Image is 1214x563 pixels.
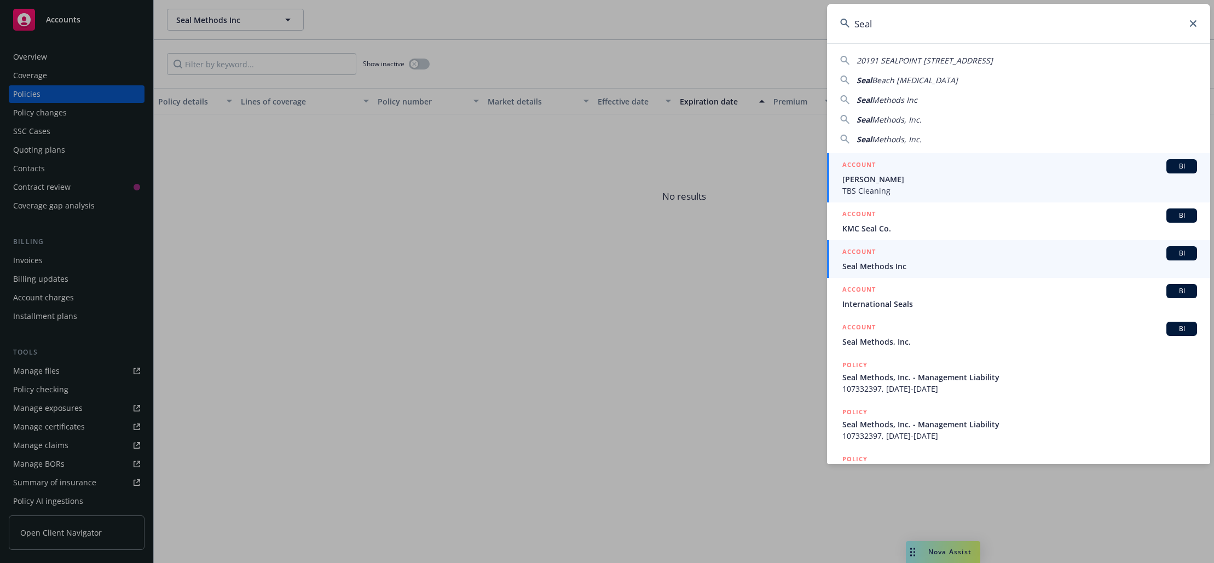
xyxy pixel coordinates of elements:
[827,240,1210,278] a: ACCOUNTBISeal Methods Inc
[842,284,876,297] h5: ACCOUNT
[872,134,922,144] span: Methods, Inc.
[857,75,872,85] span: Seal
[857,134,872,144] span: Seal
[857,95,872,105] span: Seal
[857,55,993,66] span: 20191 SEALPOINT [STREET_ADDRESS]
[842,419,1197,430] span: Seal Methods, Inc. - Management Liability
[857,114,872,125] span: Seal
[827,353,1210,401] a: POLICYSeal Methods, Inc. - Management Liability107332397, [DATE]-[DATE]
[842,359,868,370] h5: POLICY
[842,159,876,172] h5: ACCOUNT
[1171,248,1193,258] span: BI
[1171,324,1193,334] span: BI
[842,372,1197,383] span: Seal Methods, Inc. - Management Liability
[842,336,1197,347] span: Seal Methods, Inc.
[842,430,1197,442] span: 107332397, [DATE]-[DATE]
[827,316,1210,353] a: ACCOUNTBISeal Methods, Inc.
[827,401,1210,448] a: POLICYSeal Methods, Inc. - Management Liability107332397, [DATE]-[DATE]
[1171,211,1193,220] span: BI
[1171,161,1193,171] span: BI
[872,114,922,125] span: Methods, Inc.
[872,75,958,85] span: Beach [MEDICAL_DATA]
[827,278,1210,316] a: ACCOUNTBIInternational Seals
[842,173,1197,185] span: [PERSON_NAME]
[842,185,1197,196] span: TBS Cleaning
[842,223,1197,234] span: KMC Seal Co.
[842,260,1197,272] span: Seal Methods Inc
[827,4,1210,43] input: Search...
[827,202,1210,240] a: ACCOUNTBIKMC Seal Co.
[842,407,868,417] h5: POLICY
[872,95,917,105] span: Methods Inc
[842,208,876,222] h5: ACCOUNT
[842,246,876,259] h5: ACCOUNT
[842,383,1197,394] span: 107332397, [DATE]-[DATE]
[842,454,868,465] h5: POLICY
[842,298,1197,310] span: International Seals
[827,153,1210,202] a: ACCOUNTBI[PERSON_NAME]TBS Cleaning
[827,448,1210,495] a: POLICY
[842,322,876,335] h5: ACCOUNT
[1171,286,1193,296] span: BI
